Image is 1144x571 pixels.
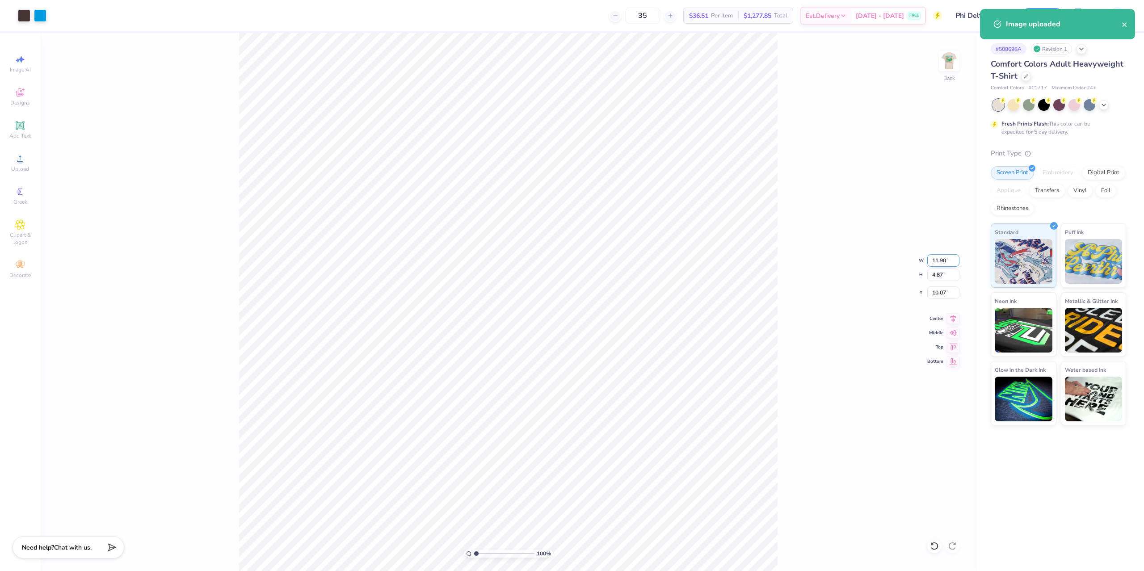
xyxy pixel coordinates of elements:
span: Add Text [9,132,31,139]
span: Image AI [10,66,31,73]
span: Bottom [927,358,943,365]
img: Glow in the Dark Ink [995,377,1052,421]
img: Metallic & Glitter Ink [1065,308,1123,353]
img: Back [940,52,958,70]
img: Puff Ink [1065,239,1123,284]
span: Glow in the Dark Ink [995,365,1046,374]
span: Designs [10,99,30,106]
div: # 508698A [991,43,1026,55]
span: Standard [995,227,1018,237]
div: Image uploaded [1006,19,1122,29]
span: $36.51 [689,11,708,21]
input: Untitled Design [949,7,1014,25]
span: Greek [13,198,27,206]
div: Foil [1095,184,1116,197]
span: Top [927,344,943,350]
div: Vinyl [1068,184,1093,197]
div: Screen Print [991,166,1034,180]
span: Middle [927,330,943,336]
span: Metallic & Glitter Ink [1065,296,1118,306]
div: Revision 1 [1031,43,1072,55]
button: close [1122,19,1128,29]
span: Total [774,11,787,21]
span: 100 % [537,550,551,558]
div: Transfers [1029,184,1065,197]
span: # C1717 [1028,84,1047,92]
span: Decorate [9,272,31,279]
span: $1,277.85 [744,11,771,21]
div: Applique [991,184,1026,197]
span: Minimum Order: 24 + [1051,84,1096,92]
span: Clipart & logos [4,231,36,246]
div: Embroidery [1037,166,1079,180]
img: Neon Ink [995,308,1052,353]
span: Neon Ink [995,296,1017,306]
span: Puff Ink [1065,227,1084,237]
div: Rhinestones [991,202,1034,215]
span: Per Item [711,11,733,21]
span: Est. Delivery [806,11,840,21]
div: This color can be expedited for 5 day delivery. [1001,120,1111,136]
input: – – [625,8,660,24]
div: Back [943,74,955,82]
span: Chat with us. [54,543,92,552]
span: Water based Ink [1065,365,1106,374]
span: [DATE] - [DATE] [856,11,904,21]
span: Comfort Colors Adult Heavyweight T-Shirt [991,59,1123,81]
img: Standard [995,239,1052,284]
div: Digital Print [1082,166,1125,180]
span: Center [927,315,943,322]
div: Print Type [991,148,1126,159]
img: Water based Ink [1065,377,1123,421]
strong: Need help? [22,543,54,552]
span: Upload [11,165,29,172]
span: Comfort Colors [991,84,1024,92]
strong: Fresh Prints Flash: [1001,120,1049,127]
span: FREE [909,13,919,19]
